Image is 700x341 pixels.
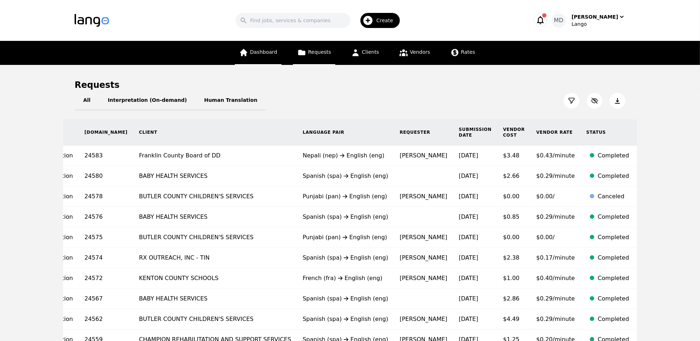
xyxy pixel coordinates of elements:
[99,91,195,111] button: Interpretation (On-demand)
[536,316,575,322] span: $0.29/minute
[536,152,575,159] span: $0.43/minute
[79,309,133,330] td: 24562
[497,248,531,268] td: $2.38
[79,146,133,166] td: 24583
[133,309,297,330] td: BUTLER COUNTY CHILDREN'S SERVICES
[394,309,453,330] td: [PERSON_NAME]
[635,119,675,146] th: Request Type
[552,13,625,28] button: MD[PERSON_NAME]Lango
[350,10,405,31] button: Create
[303,254,388,262] div: Spanish (spa) English (eng)
[79,119,133,146] th: [DOMAIN_NAME]
[459,254,478,261] time: [DATE]
[536,193,554,200] span: $0.00/
[461,49,475,55] span: Rates
[459,152,478,159] time: [DATE]
[75,79,119,91] h1: Requests
[394,248,453,268] td: [PERSON_NAME]
[79,207,133,227] td: 24576
[250,49,277,55] span: Dashboard
[308,49,331,55] span: Requests
[497,309,531,330] td: $4.49
[536,254,575,261] span: $0.17/minute
[497,289,531,309] td: $2.86
[394,268,453,289] td: [PERSON_NAME]
[564,93,580,109] button: Filter
[303,294,388,303] div: Spanish (spa) English (eng)
[410,49,430,55] span: Vendors
[133,207,297,227] td: BABY HEALTH SERVICES
[303,233,388,242] div: Punjabi (pan) English (eng)
[598,294,629,303] div: Completed
[536,213,575,220] span: $0.29/minute
[303,213,388,221] div: Spanish (spa) English (eng)
[303,172,388,180] div: Spanish (spa) English (eng)
[236,13,350,28] input: Find jobs, services & companies
[536,172,575,179] span: $0.29/minute
[581,119,635,146] th: Status
[79,248,133,268] td: 24574
[303,315,388,323] div: Spanish (spa) English (eng)
[572,20,625,28] div: Lango
[395,41,434,65] a: Vendors
[497,268,531,289] td: $1.00
[497,119,531,146] th: Vendor Cost
[133,268,297,289] td: KENTON COUNTY SCHOOLS
[497,186,531,207] td: $0.00
[394,119,453,146] th: Requester
[497,227,531,248] td: $0.00
[459,234,478,241] time: [DATE]
[133,146,297,166] td: Franklin County Board of DD
[394,186,453,207] td: [PERSON_NAME]
[459,172,478,179] time: [DATE]
[530,119,581,146] th: Vendor Rate
[79,186,133,207] td: 24578
[303,192,388,201] div: Punjabi (pan) English (eng)
[293,41,335,65] a: Requests
[610,93,625,109] button: Export Jobs
[497,146,531,166] td: $3.48
[75,91,99,111] button: All
[133,119,297,146] th: Client
[79,268,133,289] td: 24572
[554,16,563,25] span: MD
[459,193,478,200] time: [DATE]
[598,233,629,242] div: Completed
[598,315,629,323] div: Completed
[598,192,629,201] div: Canceled
[133,186,297,207] td: BUTLER COUNTY CHILDREN'S SERVICES
[133,289,297,309] td: BABY HEALTH SERVICES
[459,213,478,220] time: [DATE]
[598,151,629,160] div: Completed
[303,151,388,160] div: Nepali (nep) English (eng)
[446,41,479,65] a: Rates
[394,146,453,166] td: [PERSON_NAME]
[598,213,629,221] div: Completed
[79,289,133,309] td: 24567
[377,17,398,24] span: Create
[497,166,531,186] td: $2.66
[459,316,478,322] time: [DATE]
[572,13,618,20] div: [PERSON_NAME]
[598,172,629,180] div: Completed
[303,274,388,283] div: French (fra) English (eng)
[459,295,478,302] time: [DATE]
[536,275,575,281] span: $0.40/minute
[453,119,497,146] th: Submission Date
[497,207,531,227] td: $0.85
[79,166,133,186] td: 24580
[598,274,629,283] div: Completed
[362,49,379,55] span: Clients
[133,166,297,186] td: BABY HEALTH SERVICES
[79,227,133,248] td: 24575
[347,41,383,65] a: Clients
[195,91,266,111] button: Human Translation
[394,227,453,248] td: [PERSON_NAME]
[598,254,629,262] div: Completed
[536,295,575,302] span: $0.29/minute
[235,41,282,65] a: Dashboard
[297,119,394,146] th: Language Pair
[587,93,602,109] button: Customize Column View
[133,248,297,268] td: RX OUTREACH, INC - TIN
[75,14,109,27] img: Logo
